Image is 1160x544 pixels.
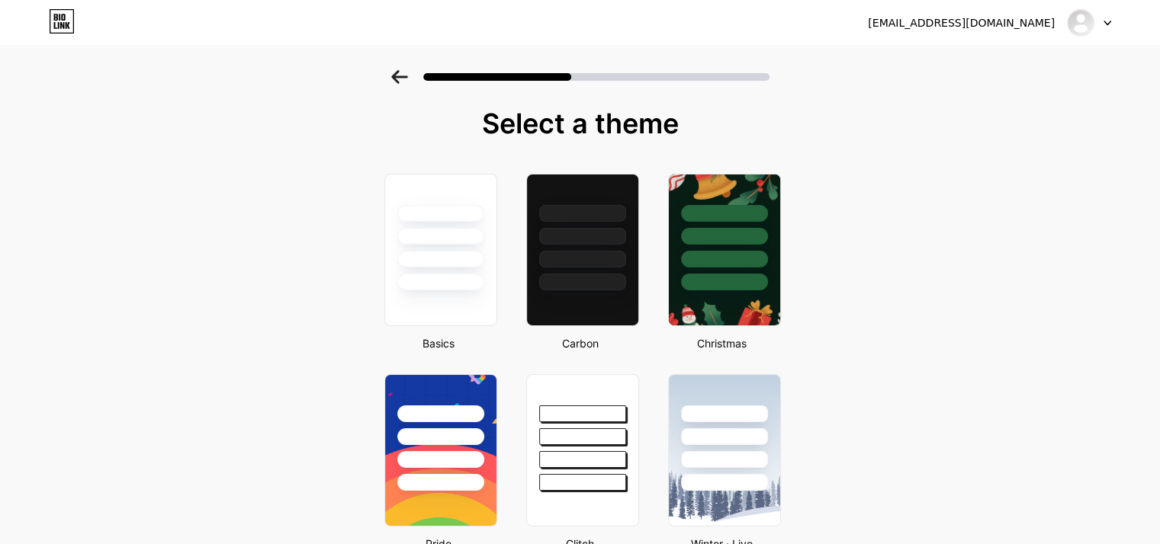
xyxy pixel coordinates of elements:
[1066,8,1095,37] img: starmotorworks
[378,108,782,139] div: Select a theme
[522,335,639,351] div: Carbon
[380,335,497,351] div: Basics
[868,15,1055,31] div: [EMAIL_ADDRESS][DOMAIN_NAME]
[664,335,781,351] div: Christmas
